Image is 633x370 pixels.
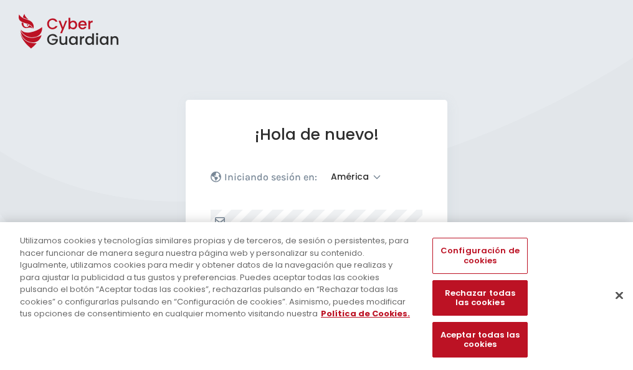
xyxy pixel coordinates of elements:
[432,280,527,316] button: Rechazar todas las cookies
[224,171,317,183] p: Iniciando sesión en:
[432,238,527,273] button: Configuración de cookies
[432,322,527,358] button: Aceptar todas las cookies
[321,308,410,319] a: Más información sobre su privacidad, se abre en una nueva pestaña
[606,281,633,309] button: Cerrar
[211,125,422,144] h1: ¡Hola de nuevo!
[20,235,414,320] div: Utilizamos cookies y tecnologías similares propias y de terceros, de sesión o persistentes, para ...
